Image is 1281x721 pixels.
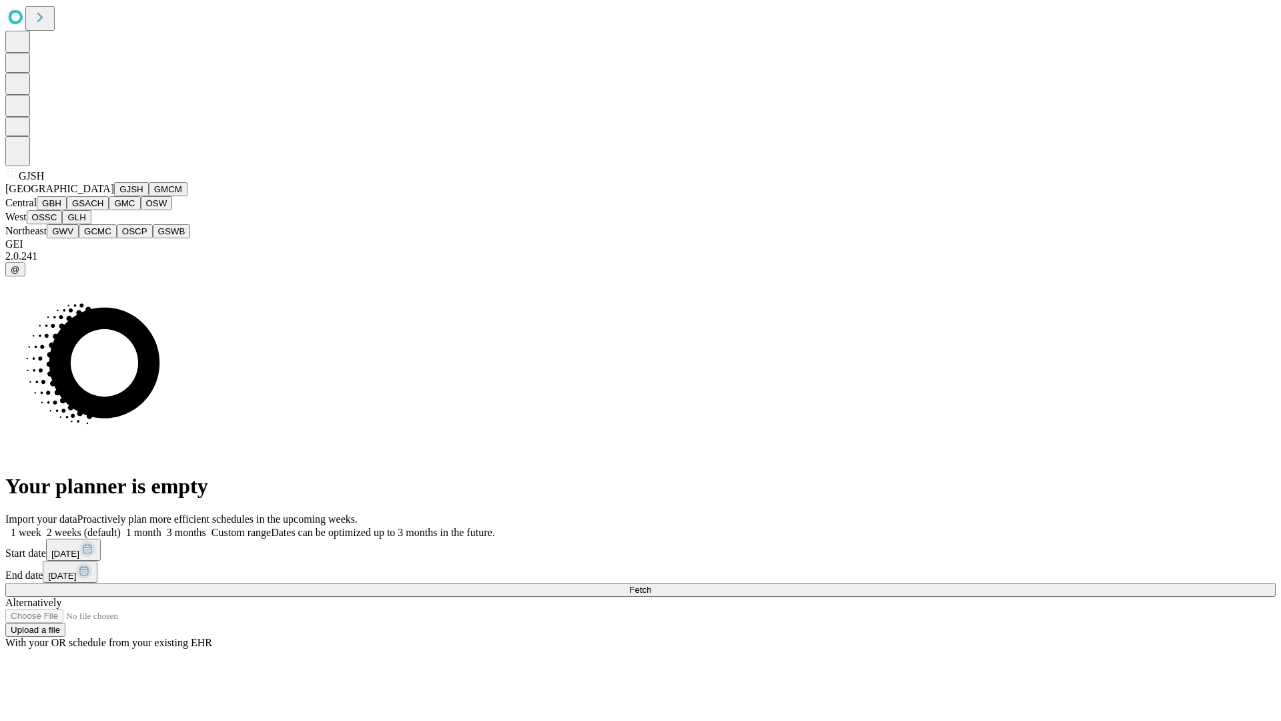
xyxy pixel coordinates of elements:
[48,571,76,581] span: [DATE]
[5,238,1276,250] div: GEI
[5,183,114,194] span: [GEOGRAPHIC_DATA]
[114,182,149,196] button: GJSH
[5,513,77,525] span: Import your data
[167,527,206,538] span: 3 months
[47,224,79,238] button: GWV
[5,250,1276,262] div: 2.0.241
[153,224,191,238] button: GSWB
[126,527,161,538] span: 1 month
[5,597,61,608] span: Alternatively
[5,474,1276,499] h1: Your planner is empty
[46,539,101,561] button: [DATE]
[62,210,91,224] button: GLH
[271,527,494,538] span: Dates can be optimized up to 3 months in the future.
[117,224,153,238] button: OSCP
[51,549,79,559] span: [DATE]
[109,196,140,210] button: GMC
[37,196,67,210] button: GBH
[67,196,109,210] button: GSACH
[47,527,121,538] span: 2 weeks (default)
[629,585,651,595] span: Fetch
[5,197,37,208] span: Central
[5,623,65,637] button: Upload a file
[79,224,117,238] button: GCMC
[11,264,20,274] span: @
[77,513,358,525] span: Proactively plan more efficient schedules in the upcoming weeks.
[43,561,97,583] button: [DATE]
[141,196,173,210] button: OSW
[5,225,47,236] span: Northeast
[27,210,63,224] button: OSSC
[11,527,41,538] span: 1 week
[211,527,271,538] span: Custom range
[149,182,187,196] button: GMCM
[19,170,44,182] span: GJSH
[5,583,1276,597] button: Fetch
[5,539,1276,561] div: Start date
[5,637,212,648] span: With your OR schedule from your existing EHR
[5,262,25,276] button: @
[5,561,1276,583] div: End date
[5,211,27,222] span: West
